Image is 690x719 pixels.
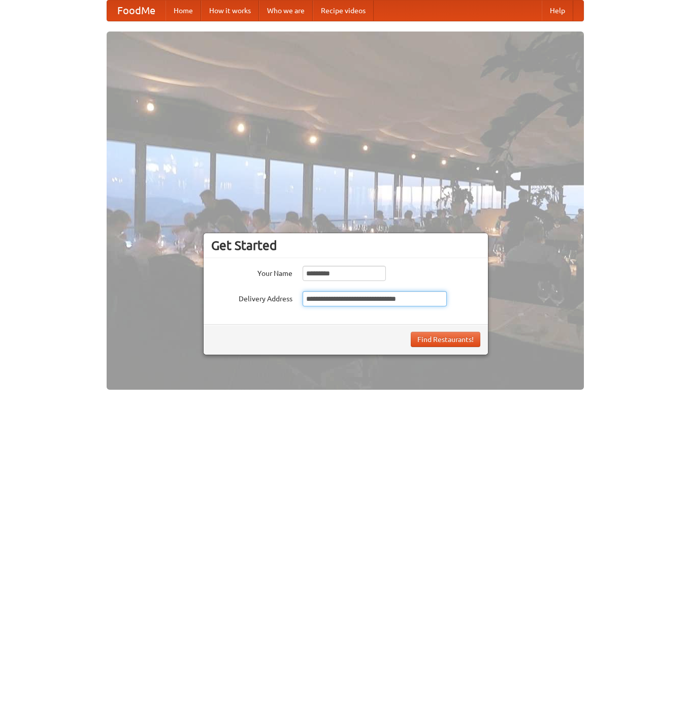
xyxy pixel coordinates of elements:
button: Find Restaurants! [411,332,480,347]
a: Help [542,1,573,21]
h3: Get Started [211,238,480,253]
a: Recipe videos [313,1,374,21]
a: Home [166,1,201,21]
a: FoodMe [107,1,166,21]
label: Your Name [211,266,292,278]
a: Who we are [259,1,313,21]
a: How it works [201,1,259,21]
label: Delivery Address [211,291,292,304]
